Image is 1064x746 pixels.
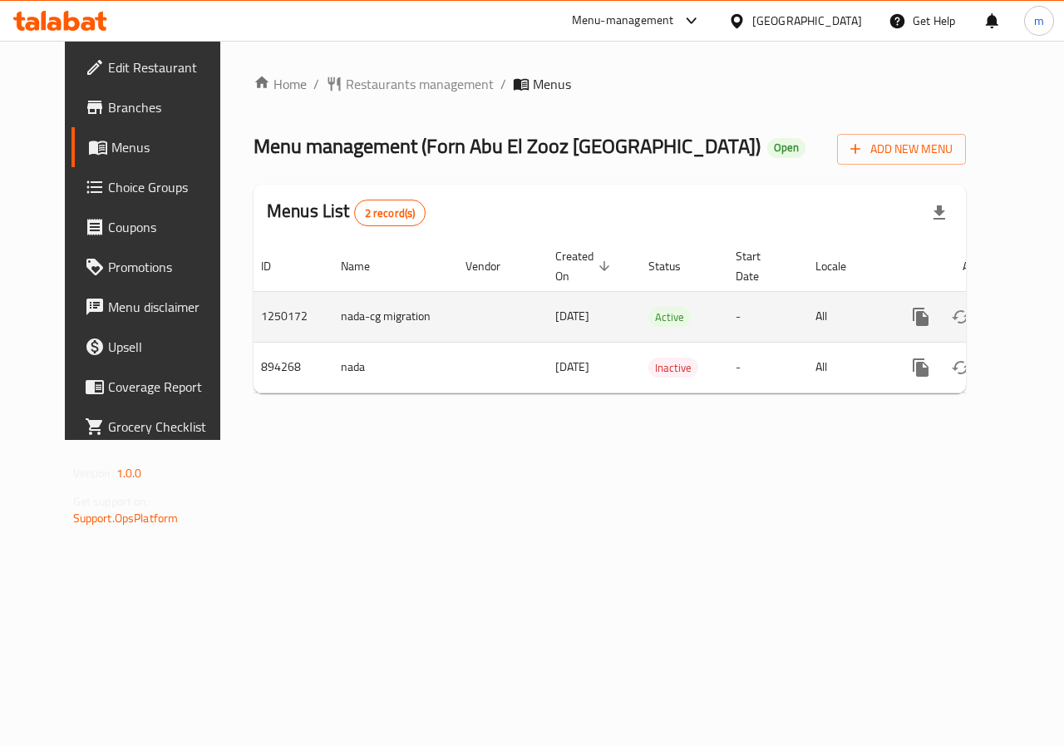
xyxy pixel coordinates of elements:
span: 1.0.0 [116,462,142,484]
h2: Menus List [267,199,426,226]
div: Open [767,138,805,158]
div: Export file [919,193,959,233]
td: 894268 [248,342,328,393]
td: - [722,342,802,393]
div: Active [648,307,691,327]
td: All [802,291,888,342]
span: Menu management ( Forn Abu El Zooz [GEOGRAPHIC_DATA] ) [254,127,761,165]
td: All [802,342,888,393]
td: - [722,291,802,342]
a: Promotions [71,247,243,287]
span: Grocery Checklist [108,417,229,437]
a: Edit Restaurant [71,47,243,87]
span: Name [341,256,392,276]
span: [DATE] [555,356,589,378]
span: Created On [555,246,615,286]
span: Add New Menu [850,139,953,160]
div: Menu-management [572,11,674,31]
a: Home [254,74,307,94]
div: Total records count [354,200,426,226]
span: Choice Groups [108,177,229,197]
span: Vendor [465,256,522,276]
a: Coupons [71,207,243,247]
span: Locale [815,256,868,276]
a: Branches [71,87,243,127]
button: Add New Menu [837,134,966,165]
a: Coverage Report [71,367,243,407]
button: more [901,348,941,388]
span: Inactive [648,358,698,378]
a: Choice Groups [71,167,243,207]
span: 2 record(s) [355,205,426,221]
button: Change Status [941,297,981,337]
span: Open [767,141,805,155]
button: more [901,297,941,337]
span: Upsell [108,337,229,357]
span: Version: [73,462,114,484]
span: [DATE] [555,305,589,327]
span: Menu disclaimer [108,297,229,317]
nav: breadcrumb [254,74,966,94]
span: Start Date [736,246,782,286]
span: Edit Restaurant [108,57,229,77]
span: Menus [111,137,229,157]
td: nada-cg migration [328,291,452,342]
a: Support.OpsPlatform [73,507,179,529]
a: Restaurants management [326,74,494,94]
span: Promotions [108,257,229,277]
span: m [1034,12,1044,30]
span: Coverage Report [108,377,229,397]
td: 1250172 [248,291,328,342]
li: / [500,74,506,94]
a: Upsell [71,327,243,367]
li: / [313,74,319,94]
a: Menu disclaimer [71,287,243,327]
span: Restaurants management [346,74,494,94]
a: Menus [71,127,243,167]
span: Get support on: [73,491,150,512]
span: Branches [108,97,229,117]
a: Grocery Checklist [71,407,243,447]
span: Active [648,308,691,327]
span: Menus [533,74,571,94]
span: Status [648,256,702,276]
td: nada [328,342,452,393]
div: [GEOGRAPHIC_DATA] [752,12,862,30]
span: Coupons [108,217,229,237]
span: ID [261,256,293,276]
